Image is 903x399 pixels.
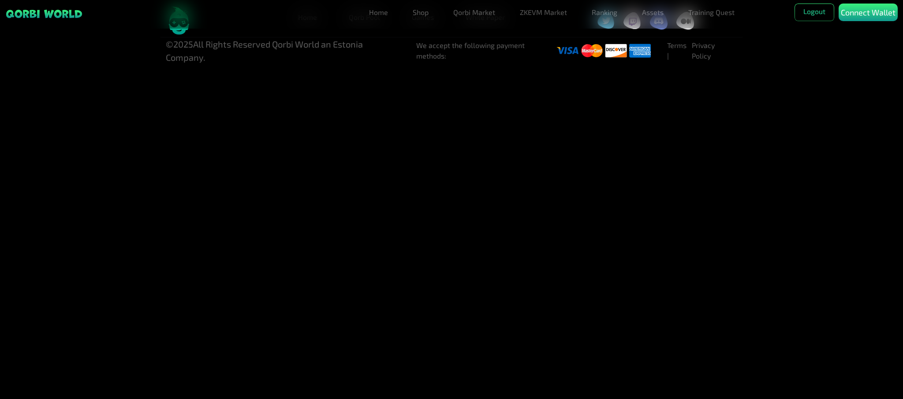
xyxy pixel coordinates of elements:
button: Logout [795,4,834,21]
a: Assets [638,4,667,21]
a: Ranking [588,4,621,21]
img: visa [581,41,603,60]
img: sticky brand-logo [5,9,83,19]
a: ZKEVM Market [516,4,571,21]
a: Training Quest [685,4,738,21]
a: Shop [409,4,432,21]
li: We accept the following payment methods: [416,40,557,61]
a: Qorbi Market [450,4,499,21]
a: Privacy Policy [692,41,715,60]
a: Home [366,4,392,21]
img: visa [629,41,651,60]
p: © 2025 All Rights Reserved Qorbi World an Estonia Company. [166,37,402,64]
p: Connect Wallet [841,7,896,18]
img: visa [557,41,578,60]
a: Terms | [667,41,687,60]
img: visa [605,41,627,60]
